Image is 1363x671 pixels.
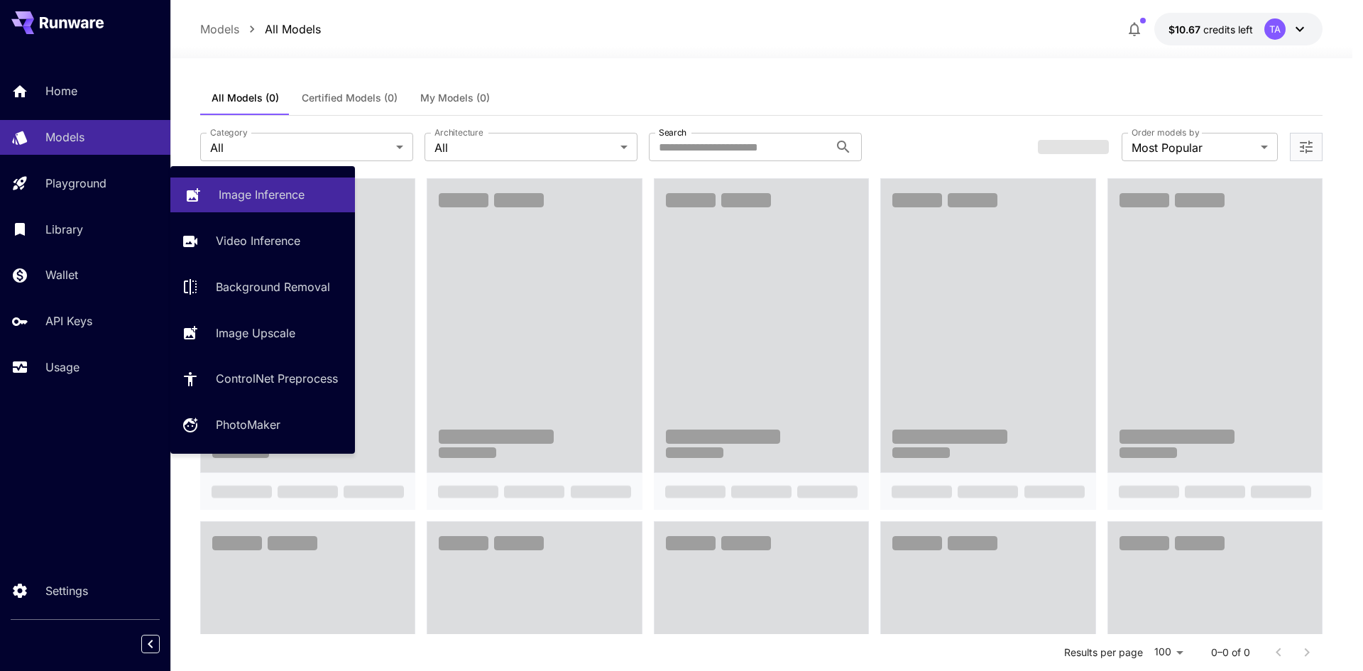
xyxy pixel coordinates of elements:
[659,126,686,138] label: Search
[1298,138,1315,156] button: Open more filters
[170,178,355,212] a: Image Inference
[1168,23,1203,36] span: $10.67
[45,129,84,146] p: Models
[210,139,390,156] span: All
[1168,22,1253,37] div: $10.67378
[1064,645,1143,660] p: Results per page
[170,270,355,305] a: Background Removal
[1211,645,1250,660] p: 0–0 of 0
[45,359,80,376] p: Usage
[200,21,321,38] nav: breadcrumb
[170,361,355,396] a: ControlNet Preprocess
[141,635,160,653] button: Collapse sidebar
[45,175,106,192] p: Playground
[1203,23,1253,36] span: credits left
[45,221,83,238] p: Library
[219,186,305,203] p: Image Inference
[302,92,398,104] span: Certified Models (0)
[1154,13,1323,45] button: $10.67378
[1149,642,1188,662] div: 100
[216,416,280,433] p: PhotoMaker
[200,21,239,38] p: Models
[45,82,77,99] p: Home
[45,266,78,283] p: Wallet
[1264,18,1286,40] div: TA
[45,312,92,329] p: API Keys
[210,126,248,138] label: Category
[1132,139,1255,156] span: Most Popular
[170,224,355,258] a: Video Inference
[265,21,321,38] p: All Models
[434,139,615,156] span: All
[1132,126,1199,138] label: Order models by
[216,278,330,295] p: Background Removal
[152,631,170,657] div: Collapse sidebar
[420,92,490,104] span: My Models (0)
[216,370,338,387] p: ControlNet Preprocess
[170,408,355,442] a: PhotoMaker
[216,232,300,249] p: Video Inference
[212,92,279,104] span: All Models (0)
[216,324,295,342] p: Image Upscale
[434,126,483,138] label: Architecture
[45,582,88,599] p: Settings
[170,315,355,350] a: Image Upscale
